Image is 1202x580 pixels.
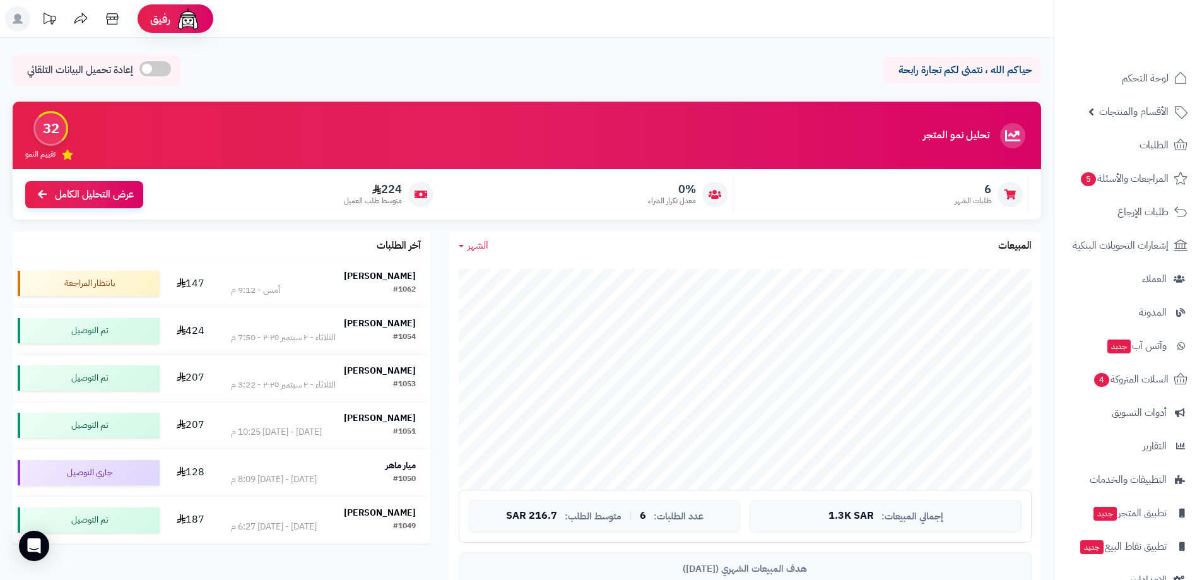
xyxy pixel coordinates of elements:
span: تقييم النمو [25,149,56,160]
span: المدونة [1139,304,1167,321]
a: تطبيق نقاط البيعجديد [1062,531,1194,562]
span: 224 [344,182,402,196]
div: [DATE] - [DATE] 8:09 م [231,473,317,486]
span: لوحة التحكم [1122,69,1169,87]
a: لوحة التحكم [1062,63,1194,93]
span: العملاء [1142,270,1167,288]
div: تم التوصيل [18,507,160,533]
div: #1053 [393,379,416,391]
div: Open Intercom Messenger [19,531,49,561]
h3: تحليل نمو المتجر [923,130,989,141]
a: عرض التحليل الكامل [25,181,143,208]
a: إشعارات التحويلات البنكية [1062,230,1194,261]
span: رفيق [150,11,170,27]
div: الثلاثاء - ٢ سبتمبر ٢٠٢٥ - 7:50 م [231,331,336,344]
span: الشهر [468,238,488,253]
a: العملاء [1062,264,1194,294]
span: 6 [955,182,991,196]
span: عرض التحليل الكامل [55,187,134,202]
a: تطبيق المتجرجديد [1062,498,1194,528]
div: الثلاثاء - ٢ سبتمبر ٢٠٢٥ - 3:22 م [231,379,336,391]
a: التقارير [1062,431,1194,461]
span: التطبيقات والخدمات [1090,471,1167,488]
div: #1062 [393,284,416,297]
span: جديد [1107,340,1131,353]
span: طلبات الشهر [955,196,991,206]
span: تطبيق نقاط البيع [1079,538,1167,555]
span: السلات المتروكة [1093,370,1169,388]
span: عدد الطلبات: [654,511,704,522]
div: #1051 [393,426,416,439]
strong: [PERSON_NAME] [344,317,416,330]
a: المراجعات والأسئلة5 [1062,163,1194,194]
div: #1050 [393,473,416,486]
div: هدف المبيعات الشهري ([DATE]) [469,562,1022,576]
span: جديد [1080,540,1104,554]
div: [DATE] - [DATE] 10:25 م [231,426,322,439]
h3: آخر الطلبات [377,240,421,252]
span: جديد [1093,507,1117,521]
strong: [PERSON_NAME] [344,506,416,519]
span: إعادة تحميل البيانات التلقائي [27,63,133,78]
span: إشعارات التحويلات البنكية [1073,237,1169,254]
span: 5 [1081,172,1096,186]
div: #1054 [393,331,416,344]
a: السلات المتروكة4 [1062,364,1194,394]
strong: ميار ماهر [386,459,416,472]
div: #1049 [393,521,416,533]
span: طلبات الإرجاع [1117,203,1169,221]
span: 216.7 SAR [506,511,557,522]
div: تم التوصيل [18,318,160,343]
span: متوسط الطلب: [565,511,622,522]
td: 128 [165,449,216,496]
td: 207 [165,355,216,401]
div: [DATE] - [DATE] 6:27 م [231,521,317,533]
span: الطلبات [1140,136,1169,154]
span: 1.3K SAR [828,511,874,522]
div: بانتظار المراجعة [18,271,160,296]
img: ai-face.png [175,6,201,32]
div: أمس - 9:12 م [231,284,280,297]
a: التطبيقات والخدمات [1062,465,1194,495]
a: طلبات الإرجاع [1062,197,1194,227]
span: المراجعات والأسئلة [1080,170,1169,187]
span: 0% [648,182,696,196]
div: جاري التوصيل [18,460,160,485]
a: تحديثات المنصة [33,6,65,35]
strong: [PERSON_NAME] [344,411,416,425]
td: 424 [165,307,216,354]
img: logo-2.png [1116,35,1190,62]
strong: [PERSON_NAME] [344,269,416,283]
span: إجمالي المبيعات: [881,511,943,522]
span: متوسط طلب العميل [344,196,402,206]
span: | [629,511,632,521]
a: وآتس آبجديد [1062,331,1194,361]
div: تم التوصيل [18,413,160,438]
a: الشهر [459,239,488,253]
p: حياكم الله ، نتمنى لكم تجارة رابحة [893,63,1032,78]
span: معدل تكرار الشراء [648,196,696,206]
span: الأقسام والمنتجات [1099,103,1169,121]
td: 207 [165,402,216,449]
td: 187 [165,497,216,543]
div: تم التوصيل [18,365,160,391]
a: الطلبات [1062,130,1194,160]
span: 4 [1094,373,1109,387]
span: وآتس آب [1106,337,1167,355]
strong: [PERSON_NAME] [344,364,416,377]
h3: المبيعات [998,240,1032,252]
span: 6 [640,511,646,522]
a: المدونة [1062,297,1194,328]
span: أدوات التسويق [1112,404,1167,422]
td: 147 [165,260,216,307]
span: التقارير [1143,437,1167,455]
span: تطبيق المتجر [1092,504,1167,522]
a: أدوات التسويق [1062,398,1194,428]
